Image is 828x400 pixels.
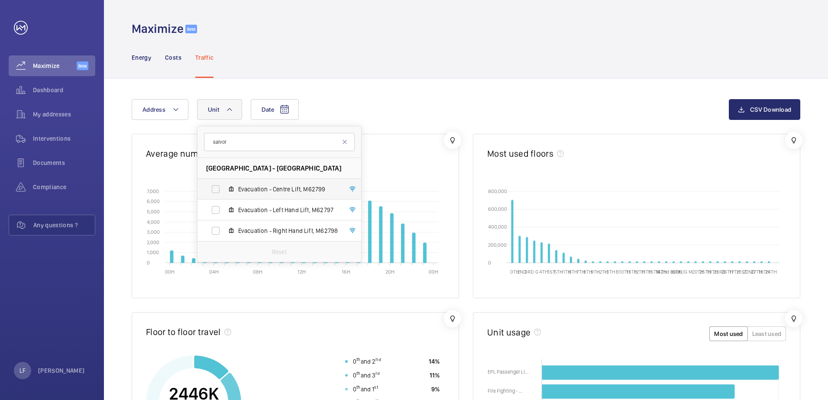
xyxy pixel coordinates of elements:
text: 1,000 [147,249,159,255]
path: 12H 5,394.542 [302,208,305,263]
text: 21ST [737,269,747,275]
path: 08H 4,016.975 [258,222,261,263]
path: 22ND 599 [746,261,748,263]
path: 12TH 5,853 [636,261,638,263]
text: 27TH [751,269,762,275]
text: 00H [429,269,438,275]
path: Fire Fighting - EPL Passenger Lift M53511 24,346 [542,384,734,398]
sup: nd [375,357,381,362]
text: B [616,269,619,275]
text: 10TH [619,269,630,275]
span: Maximize [33,61,77,70]
text: 15TH [648,269,660,275]
path: 15H 5,117.26 [335,210,338,263]
text: 2ND [517,269,527,275]
path: 16H 5,307.288 [346,209,349,263]
sup: th [356,384,360,390]
path: 21ST 644 [739,261,741,263]
p: Reset [272,248,287,256]
button: Unit [197,99,242,120]
sup: rd [375,371,379,376]
path: 18TH 550 [761,261,763,263]
sup: th [356,357,360,362]
text: 200,000 [488,242,507,248]
path: 5TH 140,221 [556,250,557,263]
text: 1ST [547,269,555,275]
span: 9% [431,385,440,394]
input: Search by unit or address [204,133,355,151]
text: 800,000 [488,188,507,194]
path: 05H 679.397 [225,256,228,263]
path: 20TH 798 [695,261,696,263]
span: Beta [185,25,197,33]
text: 0 [488,259,491,265]
path: EPL Passenger Lift No 2 M63587 29,963 [542,366,779,380]
text: 8TH [583,269,592,275]
text: 24TH [765,269,777,275]
span: 14% [429,357,440,366]
text: -1TH [561,269,571,275]
button: CSV Download [729,99,800,120]
path: 09H 4,233.468 [269,219,272,263]
path: 18H 6,075.748 [368,201,371,263]
text: 0 [147,259,150,265]
path: 10H 4,521.238 [280,216,283,263]
text: 3RD [524,269,534,275]
p: Traffic [195,53,213,62]
p: [PERSON_NAME] [38,366,85,375]
text: M [689,269,692,275]
text: EPL Passenger Li... [488,369,529,375]
span: Dashboard [33,86,95,94]
span: Any questions ? [33,221,95,229]
path: 13TH 6,723 [629,261,631,263]
text: 16H [342,269,350,275]
path: 04H 382.323 [214,259,217,263]
path: -3TH 7,933 [607,261,608,263]
path: 14H 5,163.386 [324,210,327,263]
path: 16TH 1,924 [673,261,674,263]
span: Unit [208,106,219,113]
text: 2,000 [147,239,159,245]
path: 6TH 66,736 [570,257,572,263]
text: Fire Fighting - ... [488,388,523,394]
span: Evacuation - Right Hand Lift, M62798 [238,226,339,235]
path: 25TH 796 [702,261,704,263]
text: G [535,269,538,275]
path: 2ND 299,740 [519,236,521,263]
text: 20H [385,269,395,275]
path: 3RD 284,015 [526,237,528,263]
path: 24TH 540 [768,261,770,263]
sup: th [356,371,360,376]
text: 4,000 [147,219,160,225]
text: 12H [298,269,306,275]
text: 20TH [692,269,704,275]
text: 7,000 [147,188,159,194]
path: B 7,418 [614,261,616,263]
h2: Average number trips by hour [146,148,265,159]
h2: Floor to floor travel [146,326,221,337]
h2: Most used floors [487,148,553,159]
text: 26TH [721,269,733,275]
text: 5TH [554,269,563,275]
path: 7TH 43,449 [577,259,579,263]
span: 0 and 2 [353,357,381,366]
path: 01H 674.4 [181,256,184,263]
span: Interventions [33,134,95,143]
span: [GEOGRAPHIC_DATA] - [GEOGRAPHIC_DATA] [206,164,342,173]
path: M 920 [687,261,689,263]
path: G 249,065 [534,241,535,263]
text: 3,000 [147,229,160,235]
text: 0TH [510,269,519,275]
path: 23RD 745 [717,261,718,263]
span: 0 and 3 [353,371,380,380]
span: CSV Download [750,106,791,113]
text: 12TH [634,269,645,275]
button: Date [251,99,299,120]
span: Documents [33,158,95,167]
text: 400,000 [488,224,507,230]
path: 19H 5,524.997 [379,206,382,263]
path: 02H 443.967 [192,258,195,263]
text: 9TH [591,269,600,275]
path: 26TH 691 [724,261,726,263]
path: 13H 5,462.795 [313,207,316,263]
